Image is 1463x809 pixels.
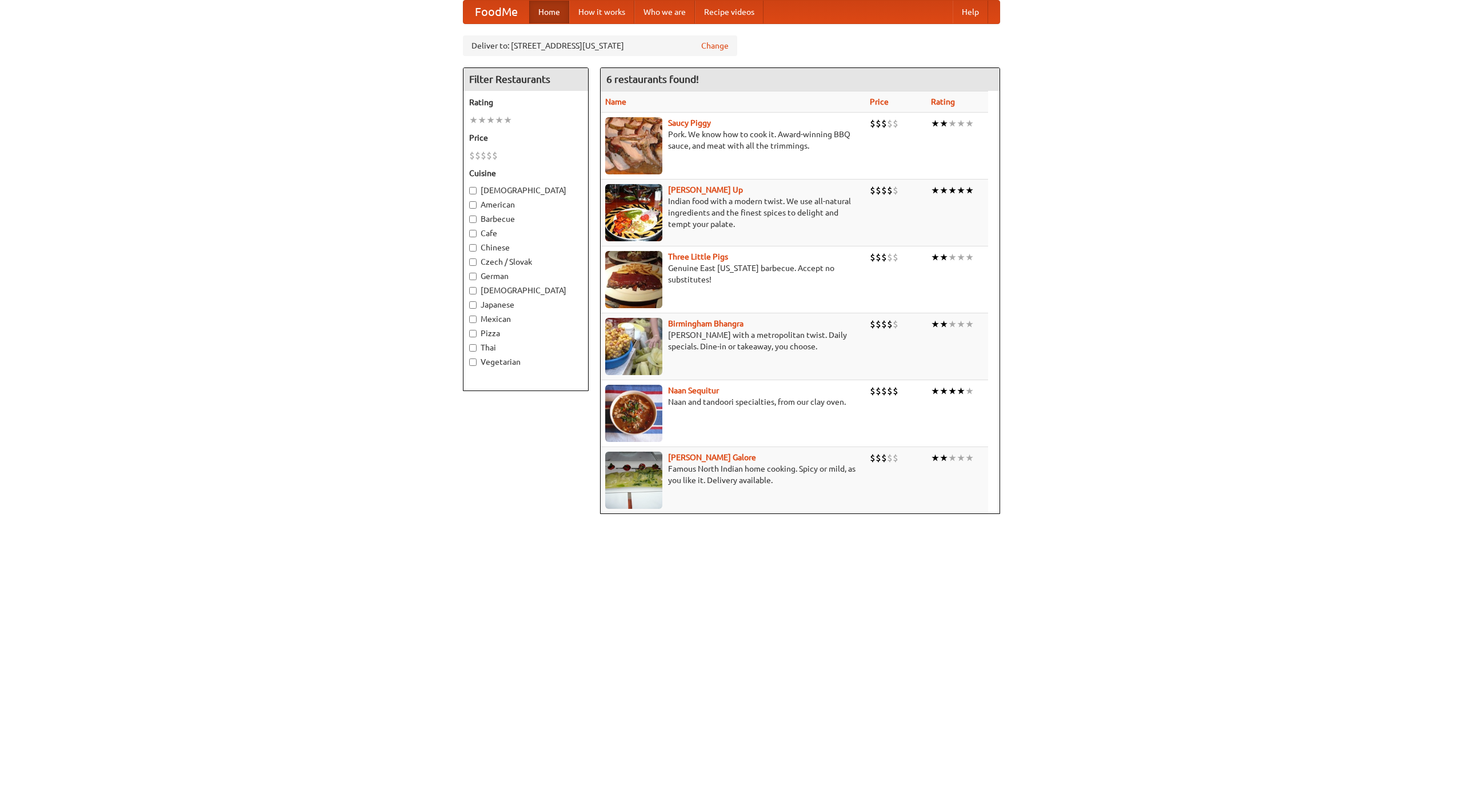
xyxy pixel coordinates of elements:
[469,230,477,237] input: Cafe
[931,184,940,197] li: ★
[957,251,965,264] li: ★
[569,1,634,23] a: How it works
[469,216,477,223] input: Barbecue
[893,385,898,397] li: $
[605,251,662,308] img: littlepigs.jpg
[492,149,498,162] li: $
[469,199,582,210] label: American
[469,299,582,310] label: Japanese
[876,117,881,130] li: $
[870,117,876,130] li: $
[940,452,948,464] li: ★
[701,40,729,51] a: Change
[881,184,887,197] li: $
[870,385,876,397] li: $
[463,68,588,91] h4: Filter Restaurants
[893,318,898,330] li: $
[931,318,940,330] li: ★
[948,452,957,464] li: ★
[478,114,486,126] li: ★
[940,184,948,197] li: ★
[965,251,974,264] li: ★
[463,35,737,56] div: Deliver to: [STREET_ADDRESS][US_STATE]
[469,328,582,339] label: Pizza
[931,385,940,397] li: ★
[668,453,756,462] b: [PERSON_NAME] Galore
[948,251,957,264] li: ★
[870,318,876,330] li: $
[876,251,881,264] li: $
[469,358,477,366] input: Vegetarian
[469,244,477,252] input: Chinese
[965,184,974,197] li: ★
[948,385,957,397] li: ★
[940,117,948,130] li: ★
[605,97,626,106] a: Name
[887,385,893,397] li: $
[469,287,477,294] input: [DEMOGRAPHIC_DATA]
[881,251,887,264] li: $
[881,385,887,397] li: $
[965,318,974,330] li: ★
[965,452,974,464] li: ★
[893,117,898,130] li: $
[957,184,965,197] li: ★
[887,117,893,130] li: $
[469,285,582,296] label: [DEMOGRAPHIC_DATA]
[876,385,881,397] li: $
[463,1,529,23] a: FoodMe
[893,184,898,197] li: $
[931,117,940,130] li: ★
[893,452,898,464] li: $
[469,97,582,108] h5: Rating
[940,385,948,397] li: ★
[605,196,861,230] p: Indian food with a modern twist. We use all-natural ingredients and the finest spices to delight ...
[469,185,582,196] label: [DEMOGRAPHIC_DATA]
[605,318,662,375] img: bhangra.jpg
[486,114,495,126] li: ★
[940,251,948,264] li: ★
[469,301,477,309] input: Japanese
[887,452,893,464] li: $
[668,319,744,328] a: Birmingham Bhangra
[469,316,477,323] input: Mexican
[469,132,582,144] h5: Price
[948,184,957,197] li: ★
[469,344,477,352] input: Thai
[668,252,728,261] a: Three Little Pigs
[957,452,965,464] li: ★
[876,452,881,464] li: $
[606,74,699,85] ng-pluralize: 6 restaurants found!
[605,452,662,509] img: currygalore.jpg
[469,201,477,209] input: American
[948,318,957,330] li: ★
[957,385,965,397] li: ★
[605,129,861,152] p: Pork. We know how to cook it. Award-winning BBQ sauce, and meat with all the trimmings.
[634,1,695,23] a: Who we are
[953,1,988,23] a: Help
[469,213,582,225] label: Barbecue
[668,386,719,395] a: Naan Sequitur
[469,273,477,280] input: German
[529,1,569,23] a: Home
[965,385,974,397] li: ★
[931,452,940,464] li: ★
[948,117,957,130] li: ★
[469,356,582,368] label: Vegetarian
[605,396,861,408] p: Naan and tandoori specialties, from our clay oven.
[887,318,893,330] li: $
[887,184,893,197] li: $
[931,251,940,264] li: ★
[957,117,965,130] li: ★
[486,149,492,162] li: $
[668,118,711,127] a: Saucy Piggy
[870,184,876,197] li: $
[881,452,887,464] li: $
[893,251,898,264] li: $
[876,318,881,330] li: $
[605,463,861,486] p: Famous North Indian home cooking. Spicy or mild, as you like it. Delivery available.
[469,256,582,268] label: Czech / Slovak
[957,318,965,330] li: ★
